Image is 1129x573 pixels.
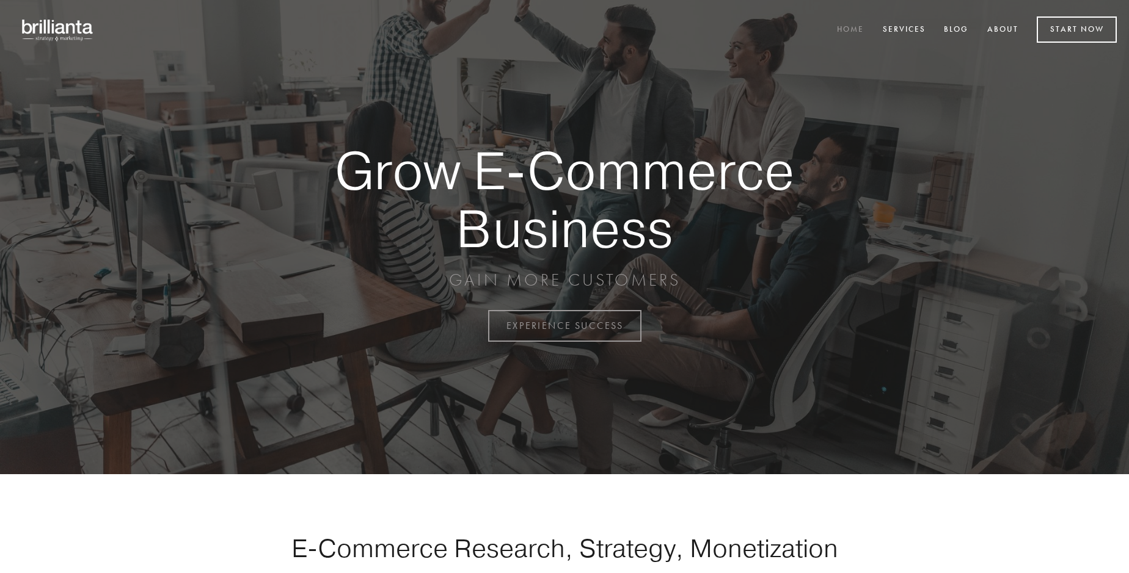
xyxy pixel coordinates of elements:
a: EXPERIENCE SUCCESS [488,310,641,342]
a: About [979,20,1026,40]
a: Start Now [1037,16,1117,43]
h1: E-Commerce Research, Strategy, Monetization [253,533,876,563]
img: brillianta - research, strategy, marketing [12,12,104,48]
a: Home [829,20,872,40]
a: Services [875,20,934,40]
p: GAIN MORE CUSTOMERS [292,269,837,291]
strong: Grow E-Commerce Business [292,142,837,257]
a: Blog [936,20,976,40]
